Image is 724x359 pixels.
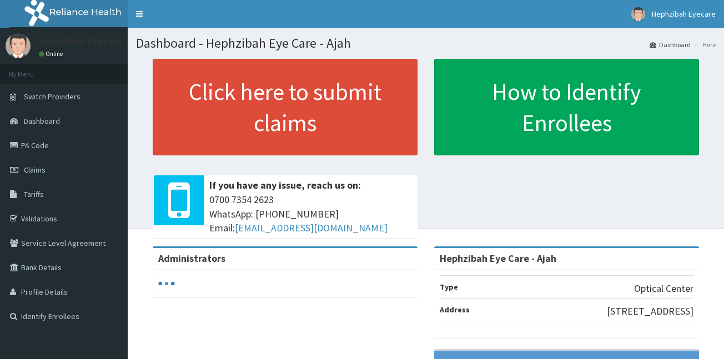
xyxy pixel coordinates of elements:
[6,33,31,58] img: User Image
[634,281,693,296] p: Optical Center
[652,9,716,19] span: Hephzibah Eyecare
[24,189,44,199] span: Tariffs
[434,59,699,155] a: How to Identify Enrollees
[235,221,388,234] a: [EMAIL_ADDRESS][DOMAIN_NAME]
[153,59,418,155] a: Click here to submit claims
[39,36,122,46] p: Hephzibah Eyecare
[692,40,716,49] li: Here
[631,7,645,21] img: User Image
[440,252,556,265] strong: Hephzibah Eye Care - Ajah
[650,40,691,49] a: Dashboard
[24,92,81,102] span: Switch Providers
[440,305,470,315] b: Address
[440,282,458,292] b: Type
[158,275,175,292] svg: audio-loading
[39,50,66,58] a: Online
[209,179,361,191] b: If you have any issue, reach us on:
[136,36,716,50] h1: Dashboard - Hephzibah Eye Care - Ajah
[158,252,225,265] b: Administrators
[209,193,412,235] span: 0700 7354 2623 WhatsApp: [PHONE_NUMBER] Email:
[24,116,60,126] span: Dashboard
[24,165,46,175] span: Claims
[607,304,693,318] p: [STREET_ADDRESS]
